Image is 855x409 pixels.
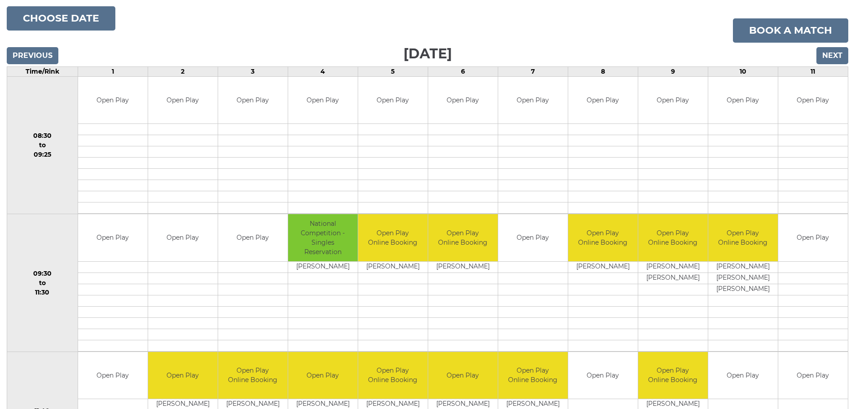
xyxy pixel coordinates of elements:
td: Open Play [428,77,498,124]
td: Open Play [568,352,638,399]
td: [PERSON_NAME] [428,261,498,273]
td: Open Play [708,352,778,399]
td: 08:30 to 09:25 [7,76,78,214]
td: [PERSON_NAME] [288,261,358,273]
td: [PERSON_NAME] [638,273,708,284]
td: Open Play [288,77,358,124]
td: Open Play Online Booking [568,214,638,261]
input: Next [816,47,848,64]
td: [PERSON_NAME] [708,261,778,273]
td: Open Play [358,77,428,124]
td: [PERSON_NAME] [708,273,778,284]
td: Open Play [78,352,148,399]
input: Previous [7,47,58,64]
td: 5 [358,66,428,76]
td: Open Play [498,77,568,124]
td: Open Play [288,352,358,399]
td: Open Play Online Booking [638,214,708,261]
td: 4 [288,66,358,76]
td: Open Play [148,77,218,124]
td: Open Play [778,214,848,261]
td: Open Play [218,77,288,124]
td: Open Play [498,214,568,261]
td: 9 [638,66,708,76]
td: 09:30 to 11:30 [7,214,78,352]
td: Open Play [778,77,848,124]
td: Open Play [78,214,148,261]
td: Open Play [778,352,848,399]
td: 6 [428,66,498,76]
td: National Competition - Singles Reservation [288,214,358,261]
td: Open Play [218,214,288,261]
td: Open Play Online Booking [358,352,428,399]
td: Open Play Online Booking [638,352,708,399]
td: 3 [218,66,288,76]
td: Open Play [148,352,218,399]
button: Choose date [7,6,115,31]
td: 2 [148,66,218,76]
td: 7 [498,66,568,76]
td: 10 [708,66,778,76]
td: Open Play Online Booking [708,214,778,261]
td: [PERSON_NAME] [708,284,778,295]
td: Open Play Online Booking [428,214,498,261]
td: Open Play Online Booking [358,214,428,261]
td: Time/Rink [7,66,78,76]
td: 8 [568,66,638,76]
td: Open Play [428,352,498,399]
td: Open Play [638,77,708,124]
td: [PERSON_NAME] [358,261,428,273]
td: Open Play [708,77,778,124]
td: Open Play Online Booking [498,352,568,399]
td: [PERSON_NAME] [568,261,638,273]
td: [PERSON_NAME] [638,261,708,273]
td: Open Play [568,77,638,124]
td: 1 [78,66,148,76]
td: Open Play [78,77,148,124]
td: 11 [778,66,848,76]
td: Open Play Online Booking [218,352,288,399]
td: Open Play [148,214,218,261]
a: Book a match [733,18,848,43]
